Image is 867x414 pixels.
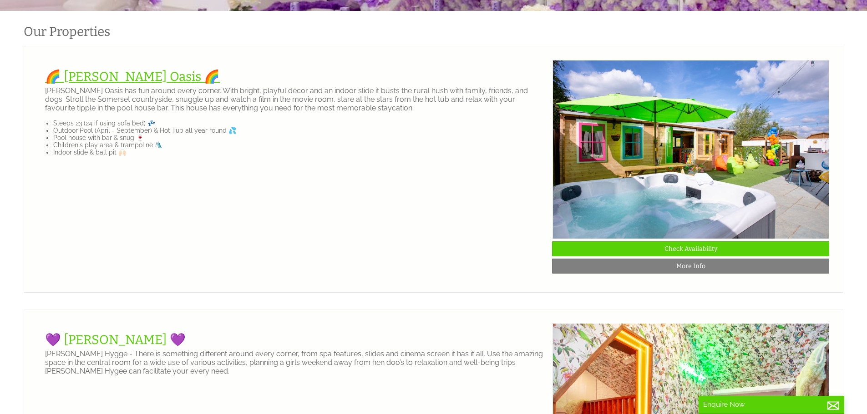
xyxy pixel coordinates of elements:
[53,127,545,134] li: Outdoor Pool (April - September) & Hot Tub all year round 💦
[45,349,545,375] p: [PERSON_NAME] Hygge - There is something different around every corner, from spa features, slides...
[53,120,545,127] li: Sleeps 23 (24 if using sofa bed) 💤
[53,141,545,149] li: Children's play area & trampoline 🛝
[53,149,545,156] li: Indoor slide & ball pit 🙌🏻
[553,60,830,239] img: Hot_Tub___Pool_House.original.JPG
[45,86,545,112] p: [PERSON_NAME] Oasis has fun around every corner. With bright, playful décor and an indoor slide i...
[24,24,557,39] h1: Our Properties
[552,259,829,274] a: More Info
[53,134,545,141] li: Pool house with bar & snug 🍷
[45,332,186,347] a: 💜 [PERSON_NAME] 💜
[552,241,829,256] a: Check Availability
[703,400,840,409] p: Enquire Now
[45,69,220,84] a: 🌈 [PERSON_NAME] Oasis 🌈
